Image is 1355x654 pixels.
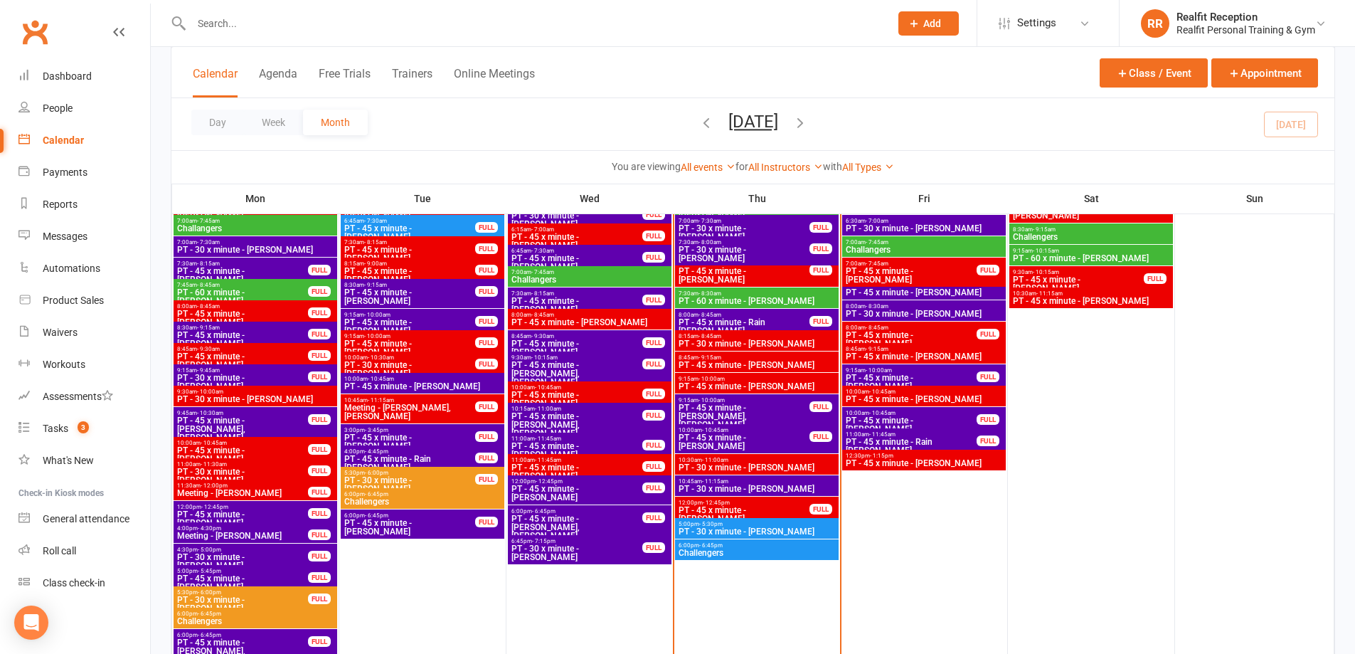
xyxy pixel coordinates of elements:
[531,312,554,318] span: - 8:45am
[43,199,78,210] div: Reports
[531,226,554,233] span: - 7:00am
[678,333,836,339] span: 8:15am
[809,222,832,233] div: FULL
[197,239,220,246] span: - 7:30am
[172,184,339,213] th: Mon
[845,288,1003,297] span: PT - 45 x minute - [PERSON_NAME]
[197,389,223,395] span: - 10:00am
[511,339,643,357] span: PT - 45 x minute - [PERSON_NAME]
[176,310,309,327] span: PT - 45 x minute - [PERSON_NAME]
[303,110,368,135] button: Month
[698,354,721,361] span: - 9:15am
[197,346,220,352] span: - 9:30am
[43,513,129,524] div: General attendance
[475,316,498,327] div: FULL
[344,404,476,421] span: Meeting - [PERSON_NAME], [PERSON_NAME]
[368,397,394,404] span: - 11:15am
[18,60,150,93] a: Dashboard
[344,218,476,224] span: 6:45am
[176,218,334,224] span: 7:00am
[845,389,1003,395] span: 10:00am
[475,337,498,348] div: FULL
[18,349,150,381] a: Workouts
[43,135,84,146] div: Calendar
[823,161,842,172] strong: with
[642,440,665,450] div: FULL
[43,359,85,370] div: Workouts
[364,239,387,246] span: - 8:15am
[43,231,87,242] div: Messages
[642,482,665,493] div: FULL
[511,463,643,480] span: PT - 45 x minute - [PERSON_NAME]
[18,381,150,413] a: Assessments
[368,354,394,361] span: - 10:30am
[176,267,309,284] span: PT - 45 x minute - [PERSON_NAME]
[18,535,150,567] a: Roll call
[642,410,665,421] div: FULL
[1012,233,1170,241] span: Challengers
[977,371,999,382] div: FULL
[201,482,228,489] span: - 12:00pm
[845,303,1003,310] span: 8:00am
[14,606,48,640] div: Open Intercom Messenger
[1012,275,1144,292] span: PT - 45 x minute - [PERSON_NAME]
[511,254,643,271] span: PT - 45 x minute - [PERSON_NAME]
[475,474,498,485] div: FULL
[809,316,832,327] div: FULL
[678,218,810,224] span: 7:00am
[197,303,220,310] span: - 8:45am
[678,361,836,369] span: PT - 45 x minute - [PERSON_NAME]
[678,457,836,463] span: 10:30am
[511,269,669,275] span: 7:00am
[339,184,506,213] th: Tue
[475,222,498,233] div: FULL
[308,329,331,339] div: FULL
[197,260,220,267] span: - 8:15am
[176,440,309,446] span: 10:00am
[845,416,977,433] span: PT - 45 x minute - [PERSON_NAME]
[1033,269,1059,275] span: - 10:15am
[678,376,836,382] span: 9:15am
[18,125,150,157] a: Calendar
[365,470,388,476] span: - 6:00pm
[698,376,725,382] span: - 10:00am
[344,433,476,450] span: PT - 45 x minute - [PERSON_NAME]
[678,312,810,318] span: 8:00am
[176,416,309,442] span: PT - 45 x minute - [PERSON_NAME], [PERSON_NAME]...
[1100,58,1208,88] button: Class / Event
[728,112,778,132] button: [DATE]
[535,457,561,463] span: - 11:45am
[201,440,227,446] span: - 10:45am
[845,367,977,374] span: 9:15am
[845,374,977,391] span: PT - 45 x minute - [PERSON_NAME]
[1033,226,1056,233] span: - 9:15am
[678,224,810,241] span: PT - 30 x minute - [PERSON_NAME]
[845,431,977,438] span: 11:00am
[475,265,498,275] div: FULL
[43,295,104,306] div: Product Sales
[259,67,297,97] button: Agenda
[344,333,476,339] span: 9:15am
[365,448,388,455] span: - 4:45pm
[308,307,331,318] div: FULL
[866,260,888,267] span: - 7:45am
[344,318,476,335] span: PT - 45 x minute - [PERSON_NAME]
[308,265,331,275] div: FULL
[197,218,220,224] span: - 7:45am
[809,401,832,412] div: FULL
[698,312,721,318] span: - 8:45am
[364,260,387,267] span: - 9:00am
[642,295,665,305] div: FULL
[642,209,665,220] div: FULL
[176,331,309,348] span: PT - 45 x minute - [PERSON_NAME]
[678,246,810,263] span: PT - 30 x minute - [PERSON_NAME]
[1141,9,1169,38] div: RR
[18,253,150,285] a: Automations
[197,367,220,374] span: - 9:45am
[531,269,554,275] span: - 7:45am
[43,391,113,402] div: Assessments
[344,448,476,455] span: 4:00pm
[43,167,87,178] div: Payments
[43,70,92,82] div: Dashboard
[869,431,896,438] span: - 11:45am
